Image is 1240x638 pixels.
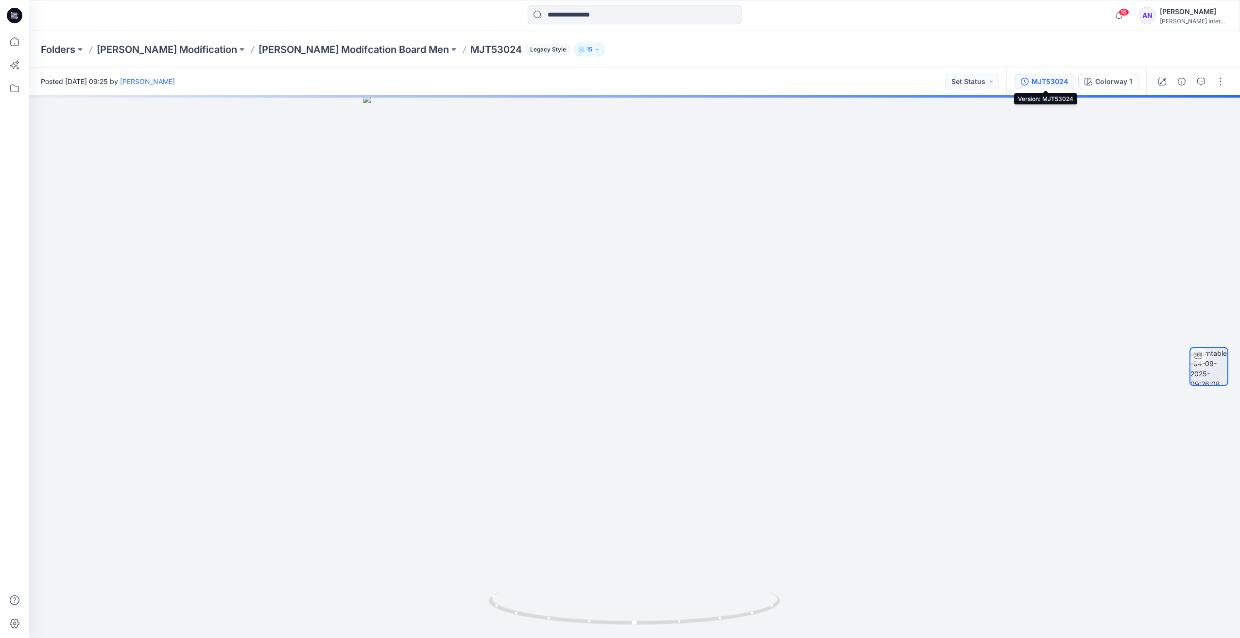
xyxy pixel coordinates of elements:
span: Posted [DATE] 09:25 by [41,76,175,86]
a: [PERSON_NAME] Modification [97,43,237,56]
button: Legacy Style [522,43,570,56]
span: 16 [1119,8,1129,16]
img: turntable-04-09-2025-09:26:08 [1190,348,1227,385]
a: Folders [41,43,75,56]
a: [PERSON_NAME] [120,77,175,85]
button: MJT53024 [1015,74,1074,89]
div: Colorway 1 [1095,76,1132,87]
p: 15 [586,44,592,55]
a: [PERSON_NAME] Modifcation Board Men [258,43,449,56]
button: Colorway 1 [1078,74,1138,89]
button: 15 [574,43,604,56]
div: [PERSON_NAME] [1160,6,1228,17]
div: AN [1138,7,1156,24]
button: Details [1174,74,1189,89]
div: [PERSON_NAME] International [1160,17,1228,25]
div: MJT53024 [1032,76,1068,87]
p: MJT53024 [470,43,522,56]
span: Legacy Style [526,44,570,55]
